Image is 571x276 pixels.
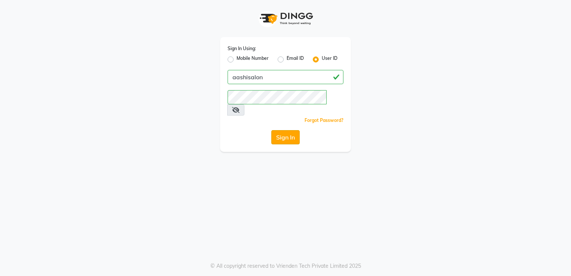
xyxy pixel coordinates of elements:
[322,55,337,64] label: User ID
[237,55,269,64] label: Mobile Number
[228,90,327,104] input: Username
[305,117,343,123] a: Forgot Password?
[228,70,343,84] input: Username
[287,55,304,64] label: Email ID
[256,7,315,30] img: logo1.svg
[271,130,300,144] button: Sign In
[228,45,256,52] label: Sign In Using:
